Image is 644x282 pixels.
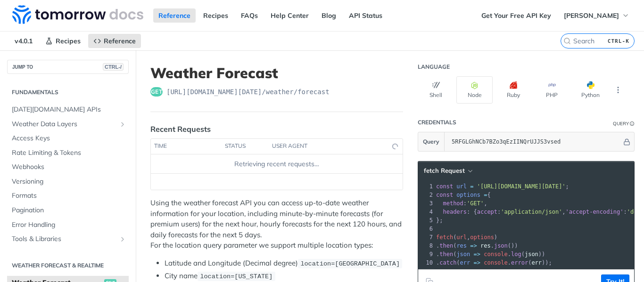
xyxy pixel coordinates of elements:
[166,87,330,97] span: https://api.tomorrow.io/v4/weather/forecast
[456,251,470,258] span: json
[436,242,518,249] span: . ( . ())
[104,37,136,45] span: Reference
[436,192,491,198] span: {
[88,34,141,48] a: Reference
[613,120,629,127] div: Query
[12,220,126,230] span: Error Handling
[12,177,126,186] span: Versioning
[56,37,81,45] span: Recipes
[418,63,450,71] div: Language
[474,251,480,258] span: =>
[150,198,403,251] p: Using the weather forecast API you can access up-to-date weather information for your location, i...
[436,217,443,224] span: };
[7,60,129,74] button: JUMP TOCTRL-/
[456,76,493,104] button: Node
[559,8,635,23] button: [PERSON_NAME]
[460,259,471,266] span: err
[511,251,521,258] span: log
[7,131,129,145] a: Access Keys
[477,209,497,215] span: accept
[418,208,434,216] div: 4
[12,234,116,244] span: Tools & Libraries
[480,242,491,249] span: res
[436,183,569,190] span: ;
[525,251,538,258] span: json
[418,119,456,126] div: Credentials
[7,160,129,174] a: Webhooks
[151,139,222,154] th: time
[418,242,434,250] div: 8
[12,5,143,24] img: Tomorrow.io Weather API Docs
[563,37,571,45] svg: Search
[7,189,129,203] a: Formats
[494,242,508,249] span: json
[484,251,508,258] span: console
[344,8,388,23] a: API Status
[12,206,126,215] span: Pagination
[531,259,542,266] span: err
[470,183,473,190] span: =
[566,209,624,215] span: 'accept-encoding'
[470,234,494,241] span: options
[7,146,129,160] a: Rate Limiting & Tokens
[12,134,126,143] span: Access Keys
[477,183,566,190] span: '[URL][DOMAIN_NAME][DATE]'
[467,200,484,207] span: 'GET'
[439,242,453,249] span: then
[103,63,124,71] span: CTRL-/
[423,137,439,146] span: Query
[165,271,403,282] li: City name
[418,76,454,104] button: Shell
[436,234,453,241] span: fetch
[236,8,263,23] a: FAQs
[439,251,453,258] span: then
[150,123,211,135] div: Recent Requests
[9,34,38,48] span: v4.0.1
[614,86,622,94] svg: More ellipsis
[418,250,434,258] div: 9
[436,259,552,266] span: . ( . ( ));
[436,200,487,207] span: : ,
[12,191,126,201] span: Formats
[443,200,463,207] span: method
[470,242,477,249] span: =>
[40,34,86,48] a: Recipes
[7,103,129,117] a: [DATE][DOMAIN_NAME] APIs
[7,261,129,270] h2: Weather Forecast & realtime
[150,64,403,81] h1: Weather Forecast
[12,148,126,158] span: Rate Limiting & Tokens
[456,192,480,198] span: options
[511,259,528,266] span: error
[418,216,434,225] div: 5
[316,8,341,23] a: Blog
[418,182,434,191] div: 1
[443,209,467,215] span: headers
[7,117,129,131] a: Weather Data LayersShow subpages for Weather Data Layers
[200,273,272,280] span: location=[US_STATE]
[447,132,622,151] input: apikey
[418,199,434,208] div: 3
[300,260,400,267] span: location=[GEOGRAPHIC_DATA]
[501,209,562,215] span: 'application/json'
[476,8,556,23] a: Get Your Free API Key
[150,87,163,97] span: get
[436,192,453,198] span: const
[418,132,445,151] button: Query
[418,191,434,199] div: 2
[421,166,475,176] button: fetch Request
[269,139,384,154] th: user agent
[439,259,456,266] span: catch
[7,218,129,232] a: Error Handling
[7,232,129,246] a: Tools & LibrariesShow subpages for Tools & Libraries
[119,121,126,128] button: Show subpages for Weather Data Layers
[418,233,434,242] div: 7
[630,121,635,126] i: Information
[12,105,126,114] span: [DATE][DOMAIN_NAME] APIs
[7,175,129,189] a: Versioning
[436,251,545,258] span: . ( . ( ))
[222,139,269,154] th: status
[7,88,129,97] h2: Fundamentals
[605,36,632,46] kbd: CTRL-K
[484,192,487,198] span: =
[418,258,434,267] div: 10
